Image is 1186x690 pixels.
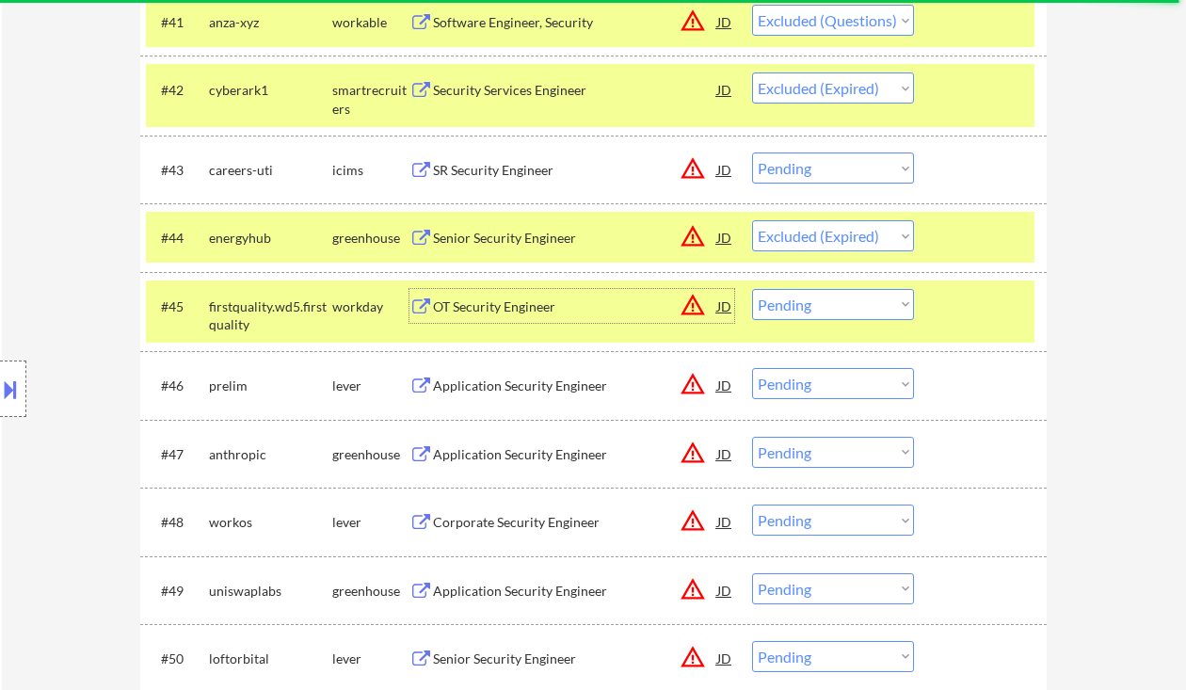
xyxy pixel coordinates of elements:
[680,292,706,318] button: warning_amber
[680,155,706,182] button: warning_amber
[433,161,717,180] div: SR Security Engineer
[161,13,194,32] div: #41
[332,161,409,180] div: icims
[332,650,409,668] div: lever
[715,72,734,106] div: JD
[209,13,332,32] div: anza-xyz
[680,8,706,34] button: warning_amber
[433,513,717,532] div: Corporate Security Engineer
[715,437,734,471] div: JD
[715,5,734,39] div: JD
[332,229,409,248] div: greenhouse
[715,573,734,607] div: JD
[332,445,409,464] div: greenhouse
[332,582,409,601] div: greenhouse
[715,641,734,675] div: JD
[680,507,706,534] button: warning_amber
[433,650,717,668] div: Senior Security Engineer
[332,513,409,532] div: lever
[433,297,717,316] div: OT Security Engineer
[433,81,717,100] div: Security Services Engineer
[680,644,706,670] button: warning_amber
[433,229,717,248] div: Senior Security Engineer
[332,81,409,118] div: smartrecruiters
[715,289,734,323] div: JD
[332,13,409,32] div: workable
[433,13,717,32] div: Software Engineer, Security
[680,576,706,602] button: warning_amber
[715,505,734,538] div: JD
[680,371,706,397] button: warning_amber
[433,582,717,601] div: Application Security Engineer
[433,445,717,464] div: Application Security Engineer
[209,81,332,100] div: cyberark1
[332,377,409,395] div: lever
[680,223,706,249] button: warning_amber
[715,220,734,254] div: JD
[433,377,717,395] div: Application Security Engineer
[715,368,734,402] div: JD
[715,152,734,186] div: JD
[332,297,409,316] div: workday
[680,440,706,466] button: warning_amber
[161,81,194,100] div: #42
